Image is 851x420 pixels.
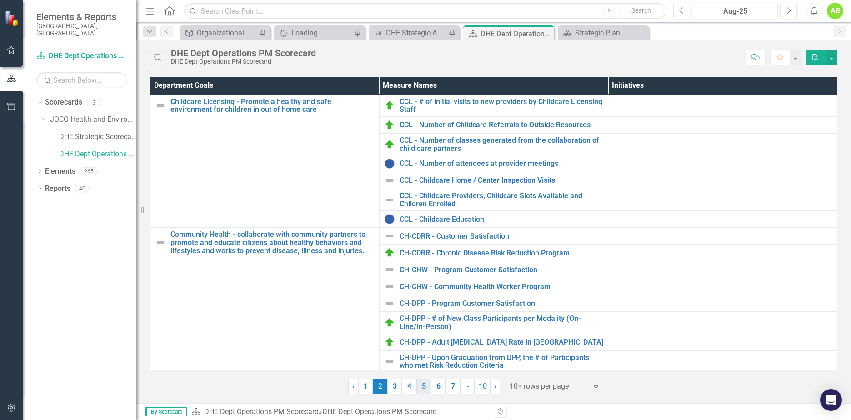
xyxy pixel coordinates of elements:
[379,117,608,134] td: Double-Click to Edit Right Click for Context Menu
[619,5,664,17] button: Search
[400,266,604,274] a: CH-CHW - Program Customer Satisfaction
[379,211,608,228] td: Double-Click to Edit Right Click for Context Menu
[384,100,395,111] img: On Target
[45,184,70,194] a: Reports
[75,185,90,192] div: 40
[379,312,608,334] td: Double-Click to Edit Right Click for Context Menu
[276,27,351,39] a: Loading...
[400,192,604,208] a: CCL - Childcare Providers, Childcare Slots Available and Children Enrolled
[379,350,608,372] td: Double-Click to Edit Right Click for Context Menu
[446,379,460,394] a: 7
[379,134,608,155] td: Double-Click to Edit Right Click for Context Menu
[45,97,82,108] a: Scorecards
[379,172,608,189] td: Double-Click to Edit Right Click for Context Menu
[384,264,395,275] img: Not Defined
[384,214,395,225] img: No Information
[400,338,604,346] a: CH-DPP - Adult [MEDICAL_DATA] Rate in [GEOGRAPHIC_DATA]
[171,58,316,65] div: DHE Dept Operations PM Scorecard
[150,95,380,228] td: Double-Click to Edit Right Click for Context Menu
[400,98,604,114] a: CCL - # of initial visits to new providers by Childcare Licensing Staff
[384,281,395,292] img: Not Defined
[145,407,187,416] span: By Scorecard
[379,278,608,295] td: Double-Click to Edit Right Click for Context Menu
[191,407,487,417] div: »
[696,6,775,17] div: Aug-25
[45,166,75,177] a: Elements
[59,132,136,142] a: DHE Strategic Scorecard-Current Year's Plan
[481,28,552,40] div: DHE Dept Operations PM Scorecard
[322,407,437,416] div: DHE Dept Operations PM Scorecard
[197,27,257,39] div: Organizational Development PM Scorecard
[400,354,604,370] a: CH-DPP - Upon Graduation from DPP, the # of Participants who met Risk Reduction Criteria
[384,337,395,348] img: On Target
[386,27,446,39] div: DHE Strategic Annual Plan-Granular Level Report
[384,139,395,150] img: On Target
[575,27,646,39] div: Strategic Plan
[170,230,375,255] a: Community Health - collaborate with community partners to promote and educate citizens about heal...
[400,176,604,185] a: CCL - Childcare Home / Center Inspection Visits
[379,295,608,312] td: Double-Click to Edit Right Click for Context Menu
[400,249,604,257] a: CH-CDRR - Chronic Disease Risk Reduction Program
[373,379,387,394] span: 2
[631,7,651,14] span: Search
[352,382,355,390] span: ‹
[384,298,395,309] img: Not Defined
[494,382,496,390] span: ›
[693,3,778,19] button: Aug-25
[475,379,491,394] a: 10
[59,149,136,160] a: DHE Dept Operations PM Scorecard
[50,115,136,125] a: JOCO Health and Environment
[371,27,446,39] a: DHE Strategic Annual Plan-Granular Level Report
[182,27,257,39] a: Organizational Development PM Scorecard
[155,237,166,248] img: Not Defined
[400,232,604,240] a: CH-CDRR - Customer Satisfaction
[36,51,127,61] a: DHE Dept Operations PM Scorecard
[379,189,608,211] td: Double-Click to Edit Right Click for Context Menu
[358,379,373,394] a: 1
[384,195,395,205] img: Not Defined
[36,11,127,22] span: Elements & Reports
[80,167,98,175] div: 265
[379,261,608,278] td: Double-Click to Edit Right Click for Context Menu
[379,228,608,245] td: Double-Click to Edit Right Click for Context Menu
[431,379,446,394] a: 6
[379,245,608,261] td: Double-Click to Edit Right Click for Context Menu
[827,3,843,19] button: AB
[155,100,166,111] img: Not Defined
[387,379,402,394] a: 3
[400,283,604,291] a: CH-CHW - Community Health Worker Program
[384,158,395,169] img: No Information
[400,121,604,129] a: CCL - Number of Childcare Referrals to Outside Resources
[379,95,608,116] td: Double-Click to Edit Right Click for Context Menu
[379,334,608,350] td: Double-Click to Edit Right Click for Context Menu
[5,10,20,26] img: ClearPoint Strategy
[384,175,395,186] img: Not Defined
[400,160,604,168] a: CCL - Number of attendees at provider meetings
[184,3,666,19] input: Search ClearPoint...
[87,99,101,106] div: 3
[379,155,608,172] td: Double-Click to Edit Right Click for Context Menu
[384,120,395,130] img: On Target
[36,22,127,37] small: [GEOGRAPHIC_DATA], [GEOGRAPHIC_DATA]
[384,356,395,367] img: Not Defined
[384,317,395,328] img: On Target
[820,389,842,411] div: Open Intercom Messenger
[402,379,416,394] a: 4
[400,215,604,224] a: CCL - Childcare Education
[171,48,316,58] div: DHE Dept Operations PM Scorecard
[416,379,431,394] a: 5
[400,315,604,330] a: CH-DPP - # of New Class Participants per Modality (On-Line/In-Person)
[384,247,395,258] img: On Target
[36,72,127,88] input: Search Below...
[400,136,604,152] a: CCL - Number of classes generated from the collaboration of child care partners
[400,300,604,308] a: CH-DPP - Program Customer Satisfaction
[170,98,375,114] a: Childcare Licensing - Promote a healthy and safe environment for children in out of home care
[204,407,319,416] a: DHE Dept Operations PM Scorecard
[384,230,395,241] img: Not Defined
[560,27,646,39] a: Strategic Plan
[291,27,351,39] div: Loading...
